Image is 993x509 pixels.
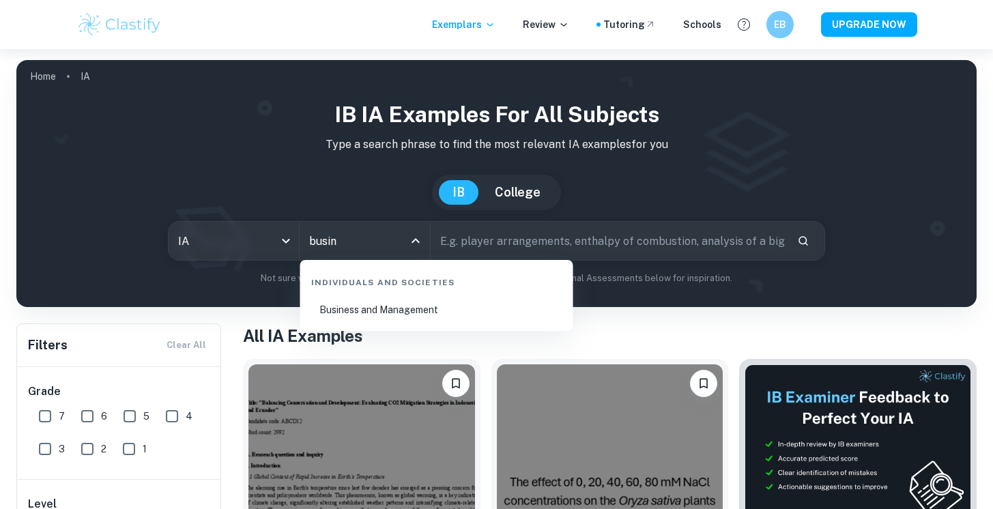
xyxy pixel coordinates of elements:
a: Schools [683,17,721,32]
span: 4 [186,409,192,424]
span: 5 [143,409,149,424]
button: IB [439,180,478,205]
span: 1 [143,441,147,456]
span: 7 [59,409,65,424]
button: Bookmark [442,370,470,397]
img: Clastify logo [76,11,163,38]
h1: IB IA examples for all subjects [27,98,966,131]
span: 2 [101,441,106,456]
button: College [481,180,554,205]
h1: All IA Examples [243,323,977,348]
button: EB [766,11,794,38]
button: Bookmark [690,370,717,397]
img: profile cover [16,60,977,307]
h6: Grade [28,383,211,400]
a: Tutoring [603,17,656,32]
span: 6 [101,409,107,424]
div: Individuals and Societies [306,265,568,294]
button: Search [792,229,815,252]
p: Exemplars [432,17,495,32]
p: Type a search phrase to find the most relevant IA examples for you [27,136,966,153]
button: Close [406,231,425,250]
p: IA [81,69,90,84]
a: Home [30,67,56,86]
p: Not sure what to search for? You can always look through our example Internal Assessments below f... [27,272,966,285]
span: 3 [59,441,65,456]
button: Help and Feedback [732,13,755,36]
button: UPGRADE NOW [821,12,917,37]
li: Business and Management [306,294,568,325]
p: Review [523,17,569,32]
h6: EB [772,17,788,32]
input: E.g. player arrangements, enthalpy of combustion, analysis of a big city... [431,222,786,260]
div: IA [169,222,299,260]
h6: Filters [28,336,68,355]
